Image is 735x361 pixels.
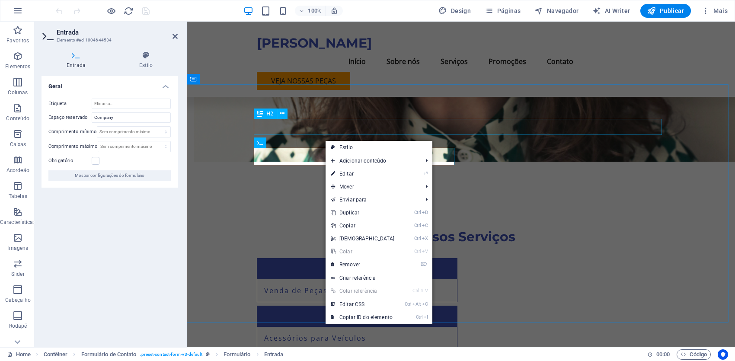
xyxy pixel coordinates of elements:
a: CtrlVColar [326,245,400,258]
h4: Entrada [42,51,114,69]
input: Espaço reservado... [92,112,171,123]
input: Etiqueta... [92,99,171,109]
i: ⇧ [420,288,424,294]
i: Ctrl [414,223,421,228]
a: Ctrl⇧VColar referência [326,284,400,297]
i: Este elemento é uma predefinição personalizável [206,352,210,357]
i: C [422,223,428,228]
span: Adicionar conteúdo [326,154,419,167]
span: Design [438,6,471,15]
i: Alt [412,301,421,307]
a: CtrlAltCEditar CSS [326,298,400,311]
button: Código [677,349,711,360]
nav: breadcrumb [44,349,284,360]
button: 100% [295,6,326,16]
label: Etiqueta [48,99,92,109]
a: ⌦Remover [326,258,400,271]
i: Ctrl [416,314,423,320]
i: Ctrl [414,249,421,254]
i: X [422,236,428,241]
div: Design (Ctrl+Alt+Y) [435,4,474,18]
p: Conteúdo [6,115,29,122]
button: AI Writer [589,4,633,18]
button: Navegador [531,4,582,18]
a: CtrlX[DEMOGRAPHIC_DATA] [326,232,400,245]
button: reload [123,6,134,16]
i: ⏎ [424,171,428,176]
span: Mais [701,6,728,15]
p: Elementos [5,63,30,70]
label: Comprimento máximo [48,144,98,149]
a: ⏎Editar [326,167,400,180]
button: Mostrar configurações do formulário [48,170,171,181]
h4: Geral [42,76,178,92]
span: Clique para selecionar. Clique duas vezes para editar [44,349,68,360]
button: Usercentrics [718,349,728,360]
span: Páginas [485,6,521,15]
span: Código [681,349,707,360]
i: Ao redimensionar, ajusta automaticamente o nível de zoom para caber no dispositivo escolhido. [330,7,338,15]
i: Recarregar página [124,6,134,16]
button: Design [435,4,474,18]
p: Favoritos [6,37,29,44]
a: CtrlDDuplicar [326,206,400,219]
i: Ctrl [405,301,412,307]
span: Clique para selecionar. Clique duas vezes para editar [264,349,284,360]
p: Rodapé [9,323,27,329]
p: Tabelas [9,193,27,200]
i: Ctrl [414,236,421,241]
a: CtrlICopiar ID do elemento [326,311,400,324]
span: 00 00 [656,349,670,360]
span: Navegador [534,6,578,15]
span: H2 [267,111,273,116]
p: Imagens [7,245,28,252]
button: Publicar [640,4,691,18]
label: Comprimento mínimo [48,129,97,134]
h6: 100% [308,6,322,16]
p: Slider [11,271,25,278]
i: V [422,249,428,254]
i: I [424,314,428,320]
button: Páginas [481,4,524,18]
span: Clique para selecionar. Clique duas vezes para editar [224,349,251,360]
a: Estilo [326,141,432,154]
i: C [422,301,428,307]
a: Clique para cancelar a seleção. Clique duas vezes para abrir as Páginas [7,349,31,360]
span: Mostrar configurações do formulário [75,170,144,181]
p: Cabeçalho [5,297,31,303]
label: Espaço reservado [48,112,92,123]
label: Obrigatório [48,156,92,166]
span: AI Writer [592,6,630,15]
i: Ctrl [414,210,421,215]
p: Acordeão [6,167,29,174]
button: Clique aqui para sair do modo de visualização e continuar editando [106,6,116,16]
i: Ctrl [412,288,419,294]
i: D [422,210,428,215]
h4: Estilo [114,51,178,69]
h6: Tempo de sessão [647,349,670,360]
span: Clique para selecionar. Clique duas vezes para editar [81,349,137,360]
i: ⌦ [421,262,428,267]
a: Enviar para [326,193,419,206]
p: Caixas [10,141,26,148]
span: Publicar [647,6,684,15]
span: Mover [326,180,419,193]
button: Mais [698,4,731,18]
i: V [425,288,428,294]
span: : [662,351,664,358]
span: . preset-contact-form-v3-default [140,349,203,360]
a: Criar referência [326,272,432,284]
a: CtrlCCopiar [326,219,400,232]
p: Colunas [8,89,28,96]
h3: Elemento #ed-1004644534 [57,36,160,44]
h2: Entrada [57,29,178,36]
